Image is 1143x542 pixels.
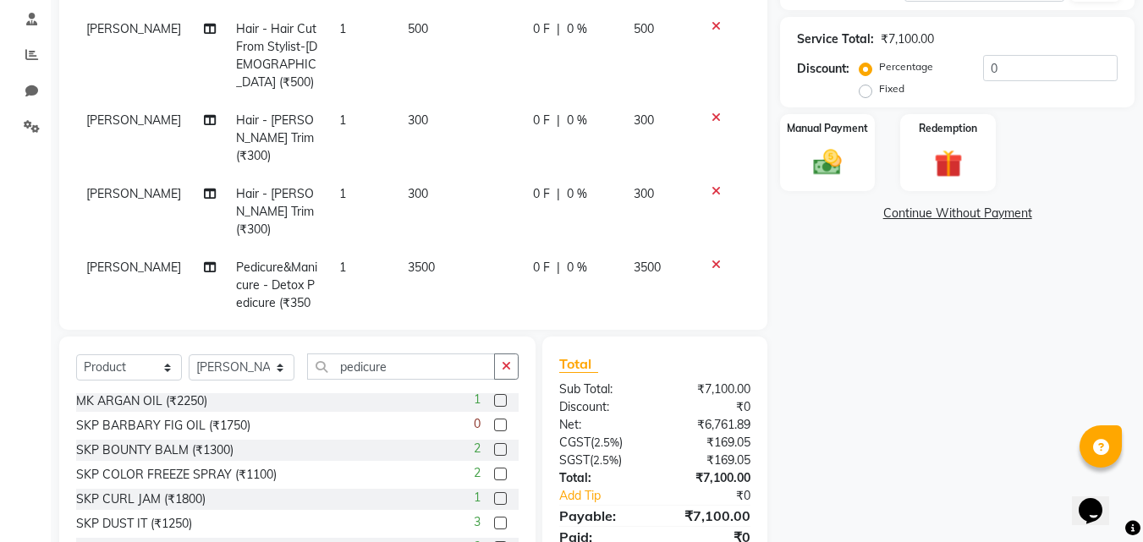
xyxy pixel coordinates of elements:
[86,186,181,201] span: [PERSON_NAME]
[783,205,1131,222] a: Continue Without Payment
[408,112,428,128] span: 300
[547,452,655,469] div: ( )
[474,440,481,457] span: 2
[567,185,587,203] span: 0 %
[547,434,655,452] div: ( )
[655,506,763,526] div: ₹7,100.00
[879,81,904,96] label: Fixed
[236,260,317,328] span: Pedicure&Manicure - Detox Pedicure (₹3500)
[339,21,346,36] span: 1
[533,112,550,129] span: 0 F
[1072,474,1126,525] iframe: chat widget
[474,513,481,531] span: 3
[547,506,655,526] div: Payable:
[559,452,590,468] span: SGST
[557,259,560,276] span: |
[655,469,763,487] div: ₹7,100.00
[634,21,654,36] span: 500
[474,464,481,482] span: 2
[593,453,618,467] span: 2.5%
[557,112,560,129] span: |
[655,434,763,452] div: ₹169.05
[474,415,481,433] span: 0
[76,392,207,410] div: MK ARGAN OIL (₹2250)
[236,186,314,237] span: Hair - [PERSON_NAME] Trim (₹300)
[547,469,655,487] div: Total:
[408,21,428,36] span: 500
[797,60,849,78] div: Discount:
[339,260,346,275] span: 1
[408,260,435,275] span: 3500
[307,353,495,380] input: Search or Scan
[655,452,763,469] div: ₹169.05
[339,112,346,128] span: 1
[236,112,314,163] span: Hair - [PERSON_NAME] Trim (₹300)
[805,146,850,178] img: _cash.svg
[86,112,181,128] span: [PERSON_NAME]
[634,186,654,201] span: 300
[533,259,550,276] span: 0 F
[634,112,654,128] span: 300
[547,487,673,505] a: Add Tip
[547,380,655,398] div: Sub Total:
[76,490,206,508] div: SKP CURL JAM (₹1800)
[76,466,277,484] div: SKP COLOR FREEZE SPRAY (₹1100)
[594,435,619,449] span: 2.5%
[567,259,587,276] span: 0 %
[76,515,192,533] div: SKP DUST IT (₹1250)
[76,417,250,435] div: SKP BARBARY FIG OIL (₹1750)
[567,20,587,38] span: 0 %
[474,391,481,408] span: 1
[655,398,763,416] div: ₹0
[533,20,550,38] span: 0 F
[559,435,591,450] span: CGST
[567,112,587,129] span: 0 %
[787,121,868,136] label: Manual Payment
[236,21,317,90] span: Hair - Hair Cut From Stylist-[DEMOGRAPHIC_DATA] (₹500)
[557,20,560,38] span: |
[547,416,655,434] div: Net:
[881,30,934,48] div: ₹7,100.00
[86,21,181,36] span: [PERSON_NAME]
[673,487,764,505] div: ₹0
[474,489,481,506] span: 1
[557,185,560,203] span: |
[634,260,661,275] span: 3500
[797,30,874,48] div: Service Total:
[919,121,977,136] label: Redemption
[926,146,971,181] img: _gift.svg
[879,59,933,74] label: Percentage
[547,398,655,416] div: Discount:
[408,186,428,201] span: 300
[655,380,763,398] div: ₹7,100.00
[76,441,234,459] div: SKP BOUNTY BALM (₹1300)
[533,185,550,203] span: 0 F
[559,355,598,373] span: Total
[339,186,346,201] span: 1
[655,416,763,434] div: ₹6,761.89
[86,260,181,275] span: [PERSON_NAME]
